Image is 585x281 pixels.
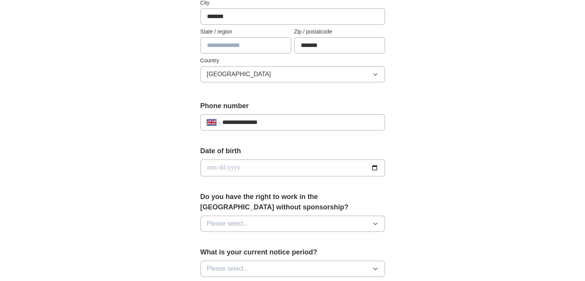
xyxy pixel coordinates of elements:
[207,70,271,79] span: [GEOGRAPHIC_DATA]
[200,146,385,156] label: Date of birth
[200,216,385,232] button: Please select...
[200,192,385,212] label: Do you have the right to work in the [GEOGRAPHIC_DATA] without sponsorship?
[207,264,249,273] span: Please select...
[200,261,385,277] button: Please select...
[294,28,385,36] label: Zip / postalcode
[200,247,385,258] label: What is your current notice period?
[207,219,249,228] span: Please select...
[200,57,385,65] label: Country
[200,28,291,36] label: State / region
[200,101,385,111] label: Phone number
[200,66,385,82] button: [GEOGRAPHIC_DATA]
